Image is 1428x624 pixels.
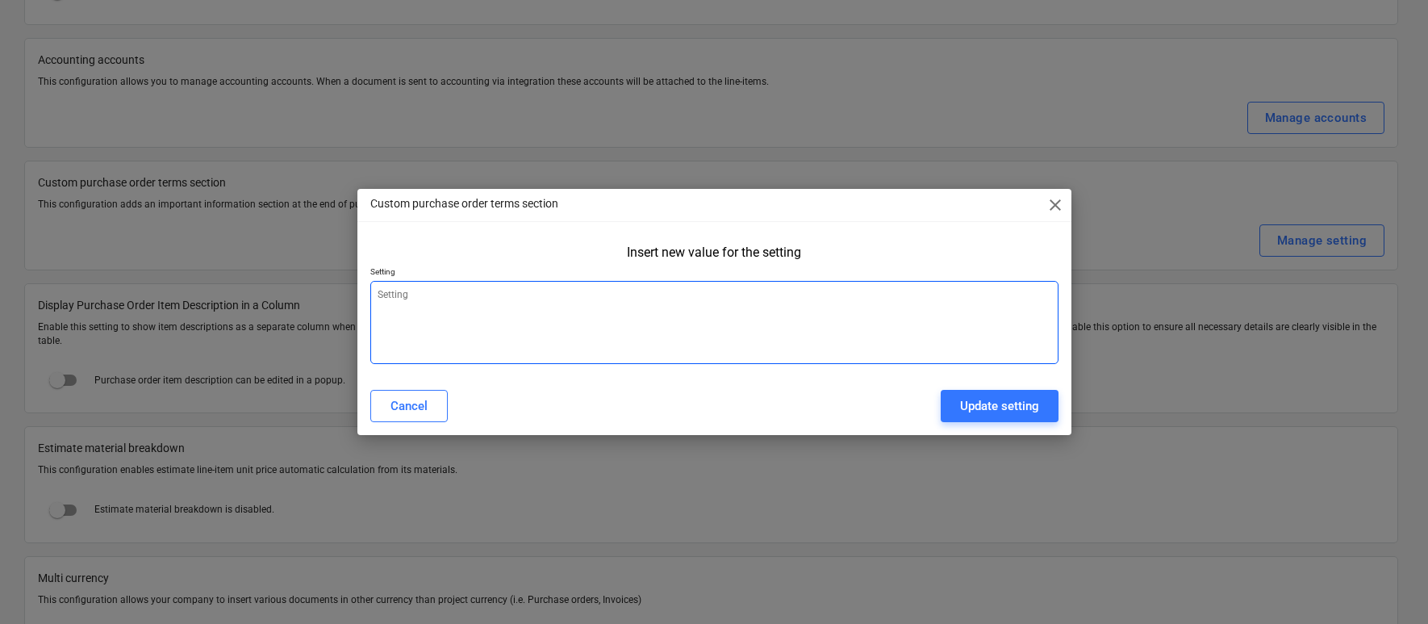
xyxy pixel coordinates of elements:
div: Cancel [390,396,428,417]
div: Insert new value for the setting [627,245,801,260]
p: Custom purchase order terms section [370,195,558,212]
button: Cancel [370,390,448,422]
span: close [1046,195,1065,215]
div: Update setting [960,396,1039,417]
p: Setting [370,266,1058,280]
button: Update setting [941,390,1058,422]
iframe: Chat Widget [1347,547,1428,624]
